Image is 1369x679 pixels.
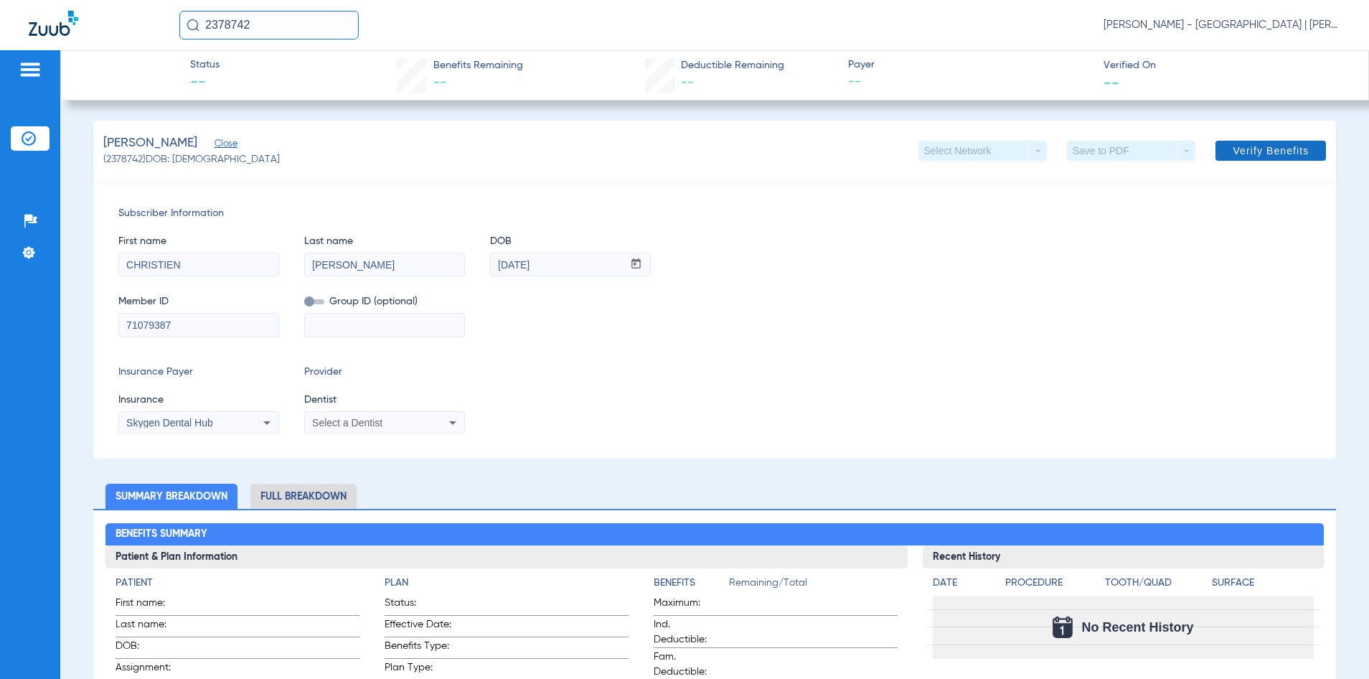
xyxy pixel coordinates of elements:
[105,484,237,509] li: Summary Breakdown
[1005,576,1100,596] app-breakdown-title: Procedure
[312,417,382,429] span: Select a Dentist
[304,234,465,249] span: Last name
[1005,576,1100,591] h4: Procedure
[654,576,729,596] app-breakdown-title: Benefits
[1104,75,1119,90] span: --
[1215,141,1326,161] button: Verify Benefits
[118,206,1312,221] span: Subscriber Information
[933,576,993,591] h4: Date
[1212,576,1314,591] h4: Surface
[19,61,42,78] img: hamburger-icon
[622,253,650,276] button: Open calendar
[116,576,359,591] h4: Patient
[179,11,359,39] input: Search for patients
[116,617,186,637] span: Last name:
[126,417,213,429] span: Skygen Dental Hub
[250,484,357,509] li: Full Breakdown
[433,58,523,73] span: Benefits Remaining
[933,576,993,596] app-breakdown-title: Date
[304,294,465,309] span: Group ID (optional)
[103,134,197,152] span: [PERSON_NAME]
[729,576,898,596] span: Remaining/Total
[304,393,465,408] span: Dentist
[1233,145,1309,156] span: Verify Benefits
[923,545,1324,568] h3: Recent History
[654,596,724,615] span: Maximum:
[385,617,455,637] span: Effective Date:
[848,73,1091,91] span: --
[118,365,279,380] span: Insurance Payer
[1104,18,1340,32] span: [PERSON_NAME] - [GEOGRAPHIC_DATA] | [PERSON_NAME]
[848,57,1091,72] span: Payer
[385,576,629,591] h4: Plan
[187,19,199,32] img: Search Icon
[29,11,78,36] img: Zuub Logo
[1081,620,1193,634] span: No Recent History
[103,152,280,167] span: (2378742) DOB: [DEMOGRAPHIC_DATA]
[105,523,1324,546] h2: Benefits Summary
[654,576,729,591] h4: Benefits
[118,294,279,309] span: Member ID
[215,139,227,152] span: Close
[1104,58,1346,73] span: Verified On
[681,58,784,73] span: Deductible Remaining
[385,596,455,615] span: Status:
[118,234,279,249] span: First name
[116,639,186,658] span: DOB:
[490,234,651,249] span: DOB
[190,57,220,72] span: Status
[1105,576,1207,591] h4: Tooth/Quad
[385,639,455,658] span: Benefits Type:
[105,545,908,568] h3: Patient & Plan Information
[190,73,220,93] span: --
[654,617,724,647] span: Ind. Deductible:
[116,596,186,615] span: First name:
[118,393,279,408] span: Insurance
[1053,617,1073,638] img: Calendar
[1212,576,1314,596] app-breakdown-title: Surface
[681,76,694,89] span: --
[304,365,465,380] span: Provider
[433,76,446,89] span: --
[1105,576,1207,596] app-breakdown-title: Tooth/Quad
[1297,610,1369,679] iframe: Chat Widget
